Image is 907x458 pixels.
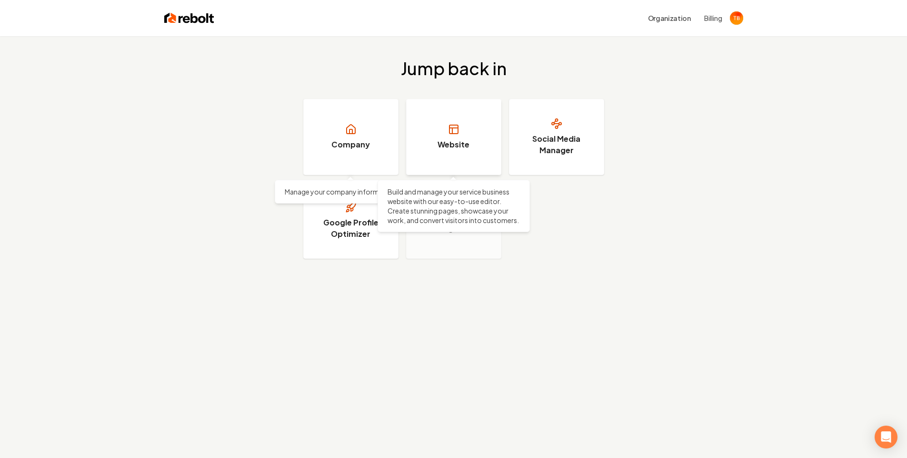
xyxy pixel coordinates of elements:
a: Social Media Manager [509,99,604,175]
div: Open Intercom Messenger [875,426,897,448]
h3: Company [331,139,370,150]
a: Google Profile Optimizer [303,183,399,259]
button: Open user button [730,11,743,25]
h2: Jump back in [401,59,507,78]
h3: Google Profile Optimizer [315,217,387,240]
button: Billing [704,13,722,23]
a: Company [303,99,399,175]
img: Rebolt Logo [164,11,214,25]
img: Tom Bates [730,11,743,25]
h3: Website [438,139,469,150]
button: Organization [642,10,697,27]
a: Website [406,99,501,175]
p: Manage your company information. [285,187,417,196]
h3: Social Media Manager [521,133,592,156]
p: Build and manage your service business website with our easy-to-use editor. Create stunning pages... [388,187,520,225]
